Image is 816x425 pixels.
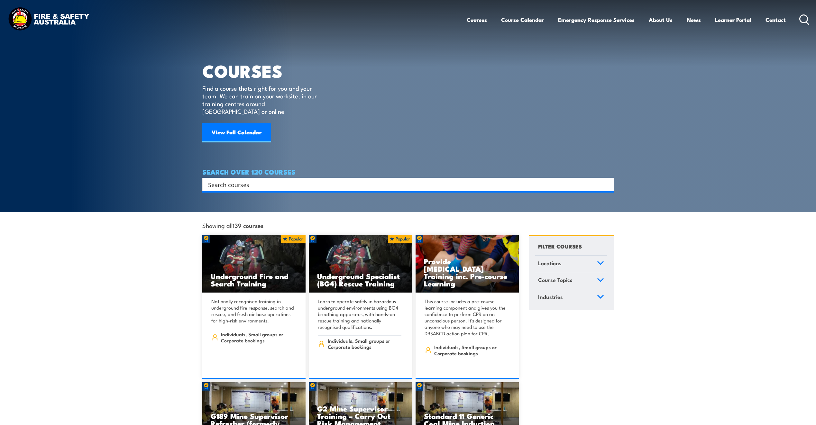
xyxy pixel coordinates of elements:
[425,298,508,337] p: This course includes a pre-course learning component and gives you the confidence to perform CPR ...
[416,235,519,293] a: Provide [MEDICAL_DATA] Training inc. Pre-course Learning
[715,11,751,28] a: Learner Portal
[202,168,614,175] h4: SEARCH OVER 120 COURSES
[603,180,612,189] button: Search magnifier button
[649,11,673,28] a: About Us
[202,123,271,142] a: View Full Calendar
[558,11,635,28] a: Emergency Response Services
[211,298,295,324] p: Nationally recognised training in underground fire response, search and rescue, and fresh air bas...
[434,344,508,356] span: Individuals, Small groups or Corporate bookings
[501,11,544,28] a: Course Calendar
[424,258,511,287] h3: Provide [MEDICAL_DATA] Training inc. Pre-course Learning
[202,84,320,115] p: Find a course thats right for you and your team. We can train on your worksite, in our training c...
[233,221,263,230] strong: 139 courses
[317,272,404,287] h3: Underground Specialist (BG4) Rescue Training
[538,293,563,301] span: Industries
[211,272,298,287] h3: Underground Fire and Search Training
[202,63,326,78] h1: COURSES
[309,235,412,293] img: Underground mine rescue
[209,180,601,189] form: Search form
[202,235,306,293] img: Underground mine rescue
[202,222,263,229] span: Showing all
[538,242,582,250] h4: FILTER COURSES
[766,11,786,28] a: Contact
[535,256,607,272] a: Locations
[538,276,573,284] span: Course Topics
[416,235,519,293] img: Low Voltage Rescue and Provide CPR
[318,298,401,330] p: Learn to operate safely in hazardous underground environments using BG4 breathing apparatus, with...
[202,235,306,293] a: Underground Fire and Search Training
[309,235,412,293] a: Underground Specialist (BG4) Rescue Training
[208,180,600,189] input: Search input
[467,11,487,28] a: Courses
[535,272,607,289] a: Course Topics
[328,338,401,350] span: Individuals, Small groups or Corporate bookings
[535,289,607,306] a: Industries
[538,259,562,267] span: Locations
[687,11,701,28] a: News
[221,331,295,343] span: Individuals, Small groups or Corporate bookings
